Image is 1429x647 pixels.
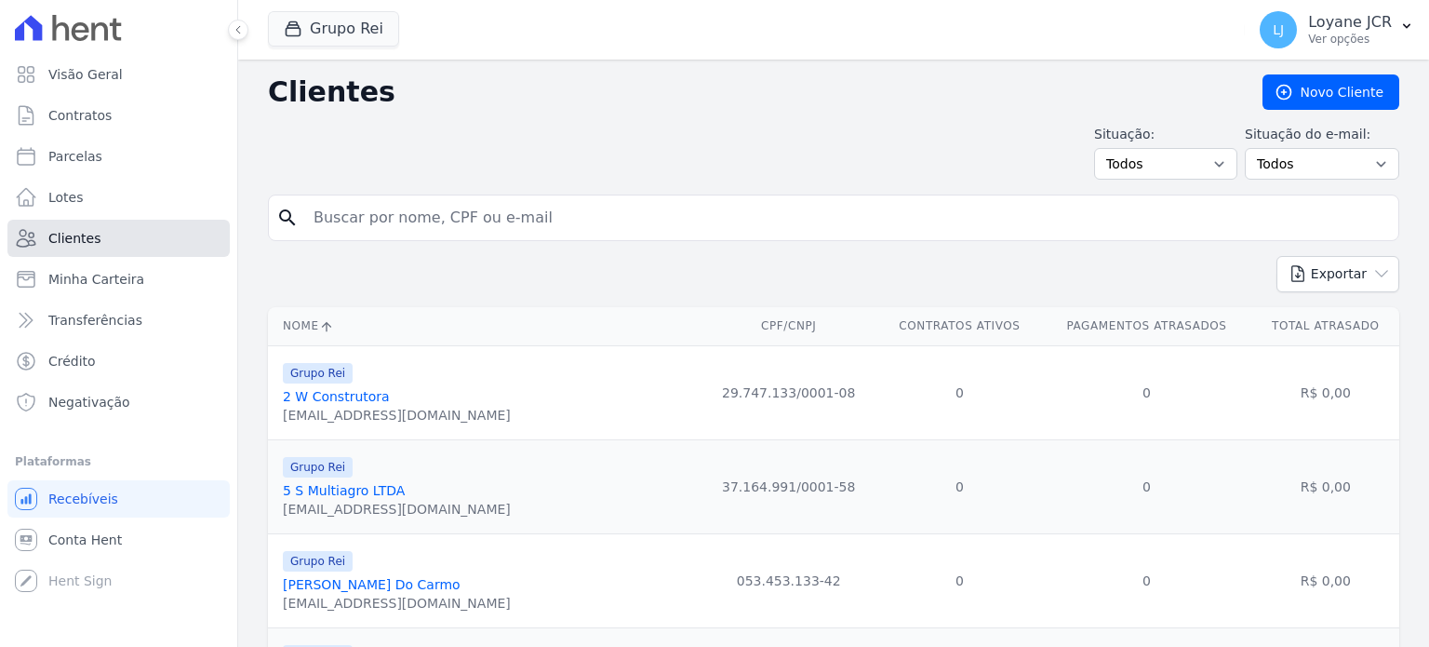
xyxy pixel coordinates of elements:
a: 5 S Multiagro LTDA [283,483,405,498]
a: Lotes [7,179,230,216]
a: Novo Cliente [1262,74,1399,110]
a: [PERSON_NAME] Do Carmo [283,577,461,592]
span: Crédito [48,352,96,371]
span: Minha Carteira [48,270,144,289]
td: 0 [1041,533,1251,627]
td: R$ 0,00 [1252,439,1399,533]
a: Visão Geral [7,56,230,93]
th: Pagamentos Atrasados [1041,307,1251,345]
td: 0 [1041,345,1251,439]
div: [EMAIL_ADDRESS][DOMAIN_NAME] [283,406,511,425]
a: 2 W Construtora [283,389,390,404]
td: 053.453.133-42 [700,533,878,627]
span: LJ [1273,23,1284,36]
a: Negativação [7,384,230,421]
a: Crédito [7,343,230,380]
a: Contratos [7,97,230,134]
div: [EMAIL_ADDRESS][DOMAIN_NAME] [283,500,511,519]
span: Parcelas [48,147,102,166]
i: search [276,207,299,229]
span: Lotes [48,188,84,207]
td: R$ 0,00 [1252,345,1399,439]
th: Contratos Ativos [878,307,1042,345]
p: Loyane JCR [1308,13,1392,32]
a: Clientes [7,220,230,257]
a: Transferências [7,302,230,339]
td: 0 [878,345,1042,439]
td: 0 [878,439,1042,533]
span: Transferências [48,311,142,330]
td: 0 [1041,439,1251,533]
span: Contratos [48,106,112,125]
td: 0 [878,533,1042,627]
th: Nome [268,307,700,345]
span: Conta Hent [48,531,122,549]
button: Grupo Rei [268,11,399,47]
span: Recebíveis [48,490,118,508]
h2: Clientes [268,75,1233,109]
button: Exportar [1276,256,1399,292]
a: Conta Hent [7,521,230,559]
input: Buscar por nome, CPF ou e-mail [302,199,1391,236]
div: Plataformas [15,451,222,473]
span: Visão Geral [48,65,123,84]
div: [EMAIL_ADDRESS][DOMAIN_NAME] [283,594,511,613]
label: Situação do e-mail: [1245,125,1399,144]
td: R$ 0,00 [1252,533,1399,627]
span: Grupo Rei [283,551,353,572]
a: Parcelas [7,138,230,175]
label: Situação: [1094,125,1237,144]
th: CPF/CNPJ [700,307,878,345]
p: Ver opções [1308,32,1392,47]
span: Clientes [48,229,100,248]
button: LJ Loyane JCR Ver opções [1245,4,1429,56]
a: Recebíveis [7,480,230,518]
span: Grupo Rei [283,363,353,384]
span: Grupo Rei [283,457,353,478]
span: Negativação [48,393,130,411]
th: Total Atrasado [1252,307,1399,345]
a: Minha Carteira [7,261,230,298]
td: 29.747.133/0001-08 [700,345,878,439]
td: 37.164.991/0001-58 [700,439,878,533]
